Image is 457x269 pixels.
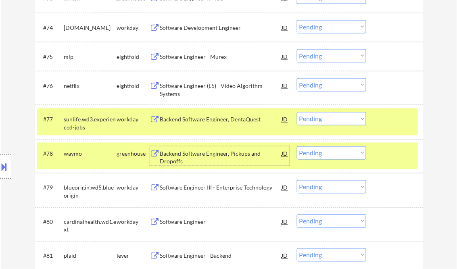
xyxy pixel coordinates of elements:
div: Backend Software Engineer, Pickups and Dropoffs [160,150,282,166]
div: JD [281,248,289,263]
div: Software Engineer (L5) - Video Algorithm Systems [160,82,282,98]
div: Backend Software Engineer, DentaQuest [160,116,282,124]
div: workday [117,24,150,32]
div: JD [281,112,289,127]
div: JD [281,215,289,229]
div: JD [281,78,289,93]
div: [DOMAIN_NAME] [64,24,117,32]
div: JD [281,146,289,161]
div: #74 [44,24,58,32]
div: Software Engineer - Murex [160,53,282,61]
div: Software Engineer - Backend [160,252,282,260]
div: Software Development Engineer [160,24,282,32]
div: JD [281,180,289,195]
div: JD [281,20,289,35]
div: JD [281,49,289,64]
div: Software Engineer III - Enterprise Technology [160,184,282,192]
div: Software Engineer [160,218,282,226]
